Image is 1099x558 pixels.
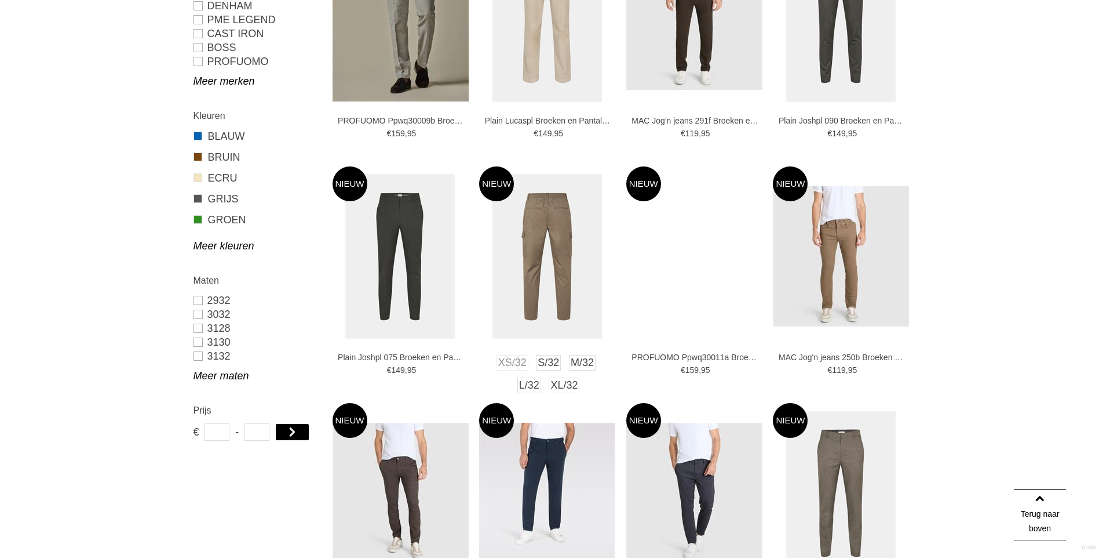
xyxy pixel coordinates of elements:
[1014,489,1066,541] a: Terug naar boven
[631,115,759,126] a: MAC Jog'n jeans 291f Broeken en Pantalons
[193,349,318,363] a: 3132
[405,129,407,138] span: ,
[701,129,710,138] span: 95
[569,355,596,371] a: M/32
[193,212,318,227] a: GROEN
[848,129,857,138] span: 95
[699,129,701,138] span: ,
[407,365,417,375] span: 95
[193,129,318,144] a: BLAUW
[685,129,699,138] span: 119
[846,365,848,375] span: ,
[193,273,318,288] h2: Maten
[338,352,465,363] a: Plain Joshpl 075 Broeken en Pantalons
[391,129,404,138] span: 159
[193,27,318,41] a: CAST IRON
[549,378,579,393] a: XL/32
[685,365,699,375] span: 159
[779,352,906,363] a: MAC Jog'n jeans 250b Broeken en Pantalons
[193,239,318,253] a: Meer kleuren
[848,365,857,375] span: 95
[538,129,552,138] span: 149
[345,174,455,339] img: Plain Joshpl 075 Broeken en Pantalons
[407,129,417,138] span: 95
[828,129,833,138] span: €
[832,365,845,375] span: 119
[1082,541,1096,555] a: Divide
[552,129,554,138] span: ,
[554,129,563,138] span: 95
[193,150,318,165] a: BRUIN
[193,294,318,307] a: 2932
[681,129,685,138] span: €
[485,115,612,126] a: Plain Lucaspl Broeken en Pantalons
[193,108,318,123] h2: Kleuren
[193,369,318,383] a: Meer maten
[193,74,318,88] a: Meer merken
[773,186,909,327] img: MAC Jog'n jeans 250b Broeken en Pantalons
[828,365,833,375] span: €
[193,423,199,441] span: €
[405,365,407,375] span: ,
[193,321,318,335] a: 3128
[536,355,561,371] a: S/32
[492,174,602,339] img: Plain Hugopl 820 Broeken en Pantalons
[846,129,848,138] span: ,
[235,423,239,441] span: -
[701,365,710,375] span: 95
[193,171,318,186] a: ECRU
[338,115,465,126] a: PROFUOMO Ppwq30009b Broeken en Pantalons
[681,365,685,375] span: €
[517,378,541,393] a: L/32
[193,13,318,27] a: PME LEGEND
[699,365,701,375] span: ,
[391,365,404,375] span: 149
[193,55,318,68] a: PROFUOMO
[193,41,318,55] a: BOSS
[534,129,538,138] span: €
[193,403,318,418] h2: Prijs
[832,129,845,138] span: 149
[387,129,392,138] span: €
[779,115,906,126] a: Plain Joshpl 090 Broeken en Pantalons
[387,365,392,375] span: €
[193,307,318,321] a: 3032
[193,191,318,206] a: GRIJS
[193,335,318,349] a: 3130
[631,352,759,363] a: PROFUOMO Ppwq30011a Broeken en Pantalons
